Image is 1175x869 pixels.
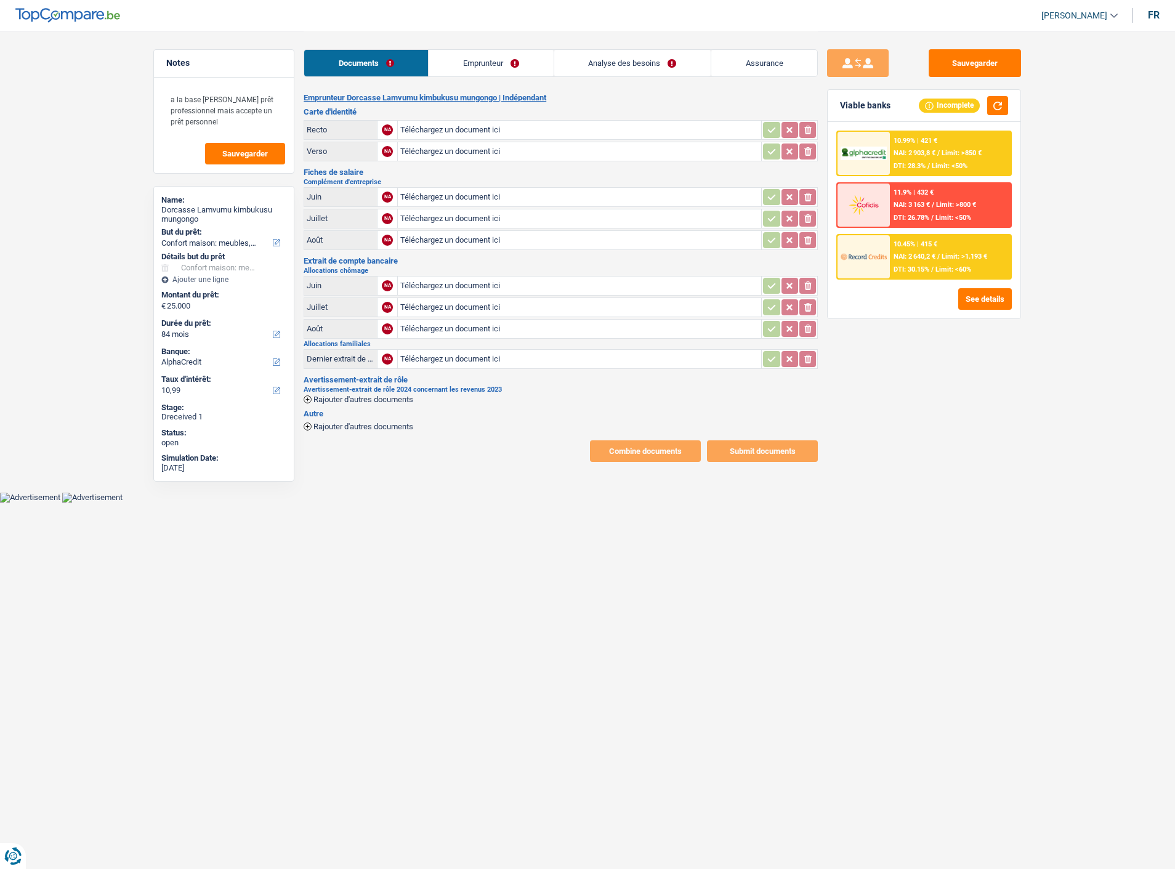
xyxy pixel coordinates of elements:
[62,493,123,503] img: Advertisement
[161,463,286,473] div: [DATE]
[894,188,934,196] div: 11.9% | 432 €
[161,374,284,384] label: Taux d'intérêt:
[313,395,413,403] span: Rajouter d'autres documents
[382,146,393,157] div: NA
[161,227,284,237] label: But du prêt:
[307,147,374,156] div: Verso
[382,354,393,365] div: NA
[304,257,818,265] h3: Extrait de compte bancaire
[936,201,976,209] span: Limit: >800 €
[590,440,701,462] button: Combine documents
[161,318,284,328] label: Durée du prêt:
[958,288,1012,310] button: See details
[161,403,286,413] div: Stage:
[307,281,374,290] div: Juin
[382,235,393,246] div: NA
[313,422,413,430] span: Rajouter d'autres documents
[304,422,413,430] button: Rajouter d'autres documents
[161,275,286,284] div: Ajouter une ligne
[707,440,818,462] button: Submit documents
[841,193,886,216] img: Cofidis
[931,214,934,222] span: /
[161,438,286,448] div: open
[307,235,374,245] div: Août
[919,99,980,112] div: Incomplete
[894,149,935,157] span: NAI: 2 903,8 €
[942,253,987,261] span: Limit: >1.193 €
[382,213,393,224] div: NA
[304,179,818,185] h2: Complément d'entreprise
[931,265,934,273] span: /
[382,280,393,291] div: NA
[307,214,374,223] div: Juillet
[942,149,982,157] span: Limit: >850 €
[927,162,930,170] span: /
[166,58,281,68] h5: Notes
[929,49,1021,77] button: Sauvegarder
[304,410,818,418] h3: Autre
[1148,9,1160,21] div: fr
[382,124,393,135] div: NA
[161,301,166,311] span: €
[161,205,286,224] div: Dorcasse Lamvumu kimbukusu mungongo
[841,147,886,161] img: AlphaCredit
[161,195,286,205] div: Name:
[894,162,926,170] span: DTI: 28.3%
[894,137,937,145] div: 10.99% | 421 €
[307,125,374,134] div: Recto
[161,290,284,300] label: Montant du prêt:
[937,149,940,157] span: /
[304,108,818,116] h3: Carte d'identité
[840,100,890,111] div: Viable banks
[15,8,120,23] img: TopCompare Logo
[304,386,818,393] h2: Avertissement-extrait de rôle 2024 concernant les revenus 2023
[382,302,393,313] div: NA
[1032,6,1118,26] a: [PERSON_NAME]
[937,253,940,261] span: /
[161,412,286,422] div: Dreceived 1
[161,428,286,438] div: Status:
[307,354,374,363] div: Dernier extrait de compte pour vos allocations familiales
[307,302,374,312] div: Juillet
[304,267,818,274] h2: Allocations chômage
[894,201,930,209] span: NAI: 3 163 €
[304,168,818,176] h3: Fiches de salaire
[382,323,393,334] div: NA
[161,453,286,463] div: Simulation Date:
[1041,10,1107,21] span: [PERSON_NAME]
[711,50,817,76] a: Assurance
[161,252,286,262] div: Détails but du prêt
[932,162,967,170] span: Limit: <50%
[307,192,374,201] div: Juin
[161,347,284,357] label: Banque:
[222,150,268,158] span: Sauvegarder
[304,395,413,403] button: Rajouter d'autres documents
[382,192,393,203] div: NA
[841,245,886,268] img: Record Credits
[894,240,937,248] div: 10.45% | 415 €
[307,324,374,333] div: Août
[894,265,929,273] span: DTI: 30.15%
[304,50,428,76] a: Documents
[894,253,935,261] span: NAI: 2 640,2 €
[932,201,934,209] span: /
[935,265,971,273] span: Limit: <60%
[304,93,818,103] h2: Emprunteur Dorcasse Lamvumu kimbukusu mungongo | Indépendant
[554,50,711,76] a: Analyse des besoins
[894,214,929,222] span: DTI: 26.78%
[429,50,553,76] a: Emprunteur
[304,341,818,347] h2: Allocations familiales
[935,214,971,222] span: Limit: <50%
[205,143,285,164] button: Sauvegarder
[304,376,818,384] h3: Avertissement-extrait de rôle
